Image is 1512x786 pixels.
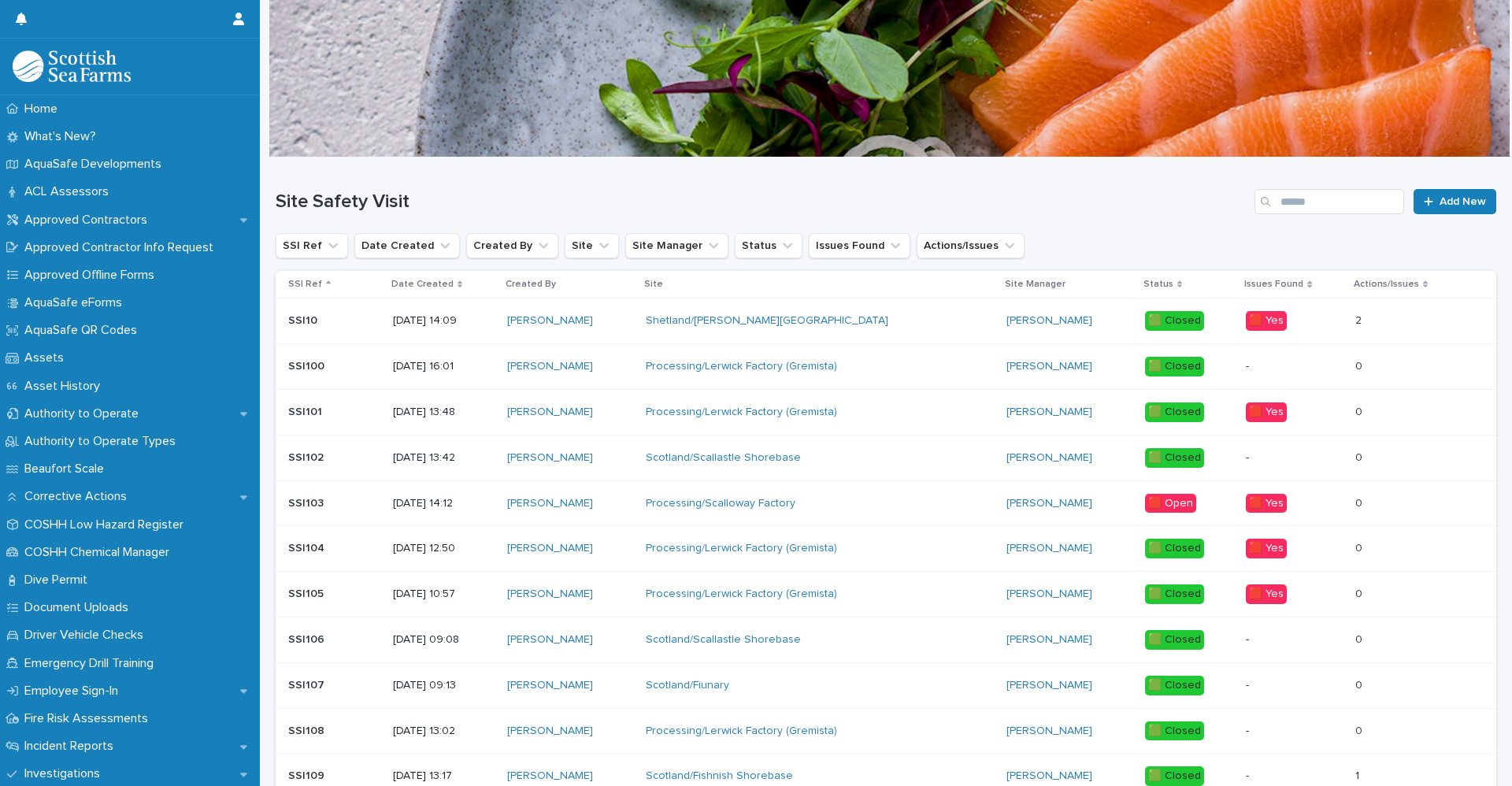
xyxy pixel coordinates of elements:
[506,276,556,293] p: Created By
[507,314,593,328] a: [PERSON_NAME]
[288,721,328,738] p: SSI108
[1145,402,1204,422] div: 🟩 Closed
[507,633,593,647] a: [PERSON_NAME]
[18,240,226,255] p: Approved Contractor Info Request
[288,402,325,419] p: SSI101
[18,739,126,754] p: Incident Reports
[1005,276,1065,293] p: Site Manager
[809,233,910,258] button: Issues Found
[13,50,131,82] img: bPIBxiqnSb2ggTQWdOVV
[646,314,888,328] a: Shetland/[PERSON_NAME][GEOGRAPHIC_DATA]
[1006,360,1092,373] a: [PERSON_NAME]
[18,213,160,228] p: Approved Contractors
[393,542,494,555] p: [DATE] 12:50
[1355,630,1366,647] p: 0
[646,360,837,373] a: Processing/Lerwick Factory (Gremista)
[1354,276,1419,293] p: Actions/Issues
[1355,402,1366,419] p: 0
[1006,725,1092,738] a: [PERSON_NAME]
[1355,448,1366,465] p: 0
[1145,766,1204,786] div: 🟩 Closed
[735,233,802,258] button: Status
[18,268,167,283] p: Approved Offline Forms
[288,676,328,692] p: SSI107
[1145,539,1204,558] div: 🟩 Closed
[1246,539,1287,558] div: 🟥 Yes
[507,725,593,738] a: [PERSON_NAME]
[507,769,593,783] a: [PERSON_NAME]
[288,448,327,465] p: SSI102
[393,679,494,692] p: [DATE] 09:13
[288,276,322,293] p: SSI Ref
[1355,676,1366,692] p: 0
[288,539,328,555] p: SSI104
[1143,276,1173,293] p: Status
[276,708,1496,754] tr: SSI108SSI108 [DATE] 13:02[PERSON_NAME] Processing/Lerwick Factory (Gremista) [PERSON_NAME] 🟩 Clos...
[18,600,141,615] p: Document Uploads
[18,323,150,338] p: AquaSafe QR Codes
[276,389,1496,435] tr: SSI101SSI101 [DATE] 13:48[PERSON_NAME] Processing/Lerwick Factory (Gremista) [PERSON_NAME] 🟩 Clos...
[1355,539,1366,555] p: 0
[1355,721,1366,738] p: 0
[393,360,494,373] p: [DATE] 16:01
[1254,189,1404,214] input: Search
[288,630,328,647] p: SSI106
[276,298,1496,344] tr: SSI10SSI10 [DATE] 14:09[PERSON_NAME] Shetland/[PERSON_NAME][GEOGRAPHIC_DATA] [PERSON_NAME] 🟩 Clos...
[1355,357,1366,373] p: 0
[1246,402,1287,422] div: 🟥 Yes
[1244,276,1303,293] p: Issues Found
[18,295,135,310] p: AquaSafe eForms
[1145,494,1196,513] div: 🟥 Open
[393,769,494,783] p: [DATE] 13:17
[1145,357,1204,376] div: 🟩 Closed
[1006,769,1092,783] a: [PERSON_NAME]
[354,233,460,258] button: Date Created
[288,311,321,328] p: SSI10
[288,766,328,783] p: SSI109
[18,350,76,365] p: Assets
[288,357,328,373] p: SSI100
[18,684,131,699] p: Employee Sign-In
[1246,451,1343,465] p: -
[507,497,593,510] a: [PERSON_NAME]
[18,184,121,199] p: ACL Assessors
[18,406,151,421] p: Authority to Operate
[1006,451,1092,465] a: [PERSON_NAME]
[646,542,837,555] a: Processing/Lerwick Factory (Gremista)
[507,406,593,419] a: [PERSON_NAME]
[1145,721,1204,741] div: 🟩 Closed
[1246,633,1343,647] p: -
[1006,679,1092,692] a: [PERSON_NAME]
[917,233,1025,258] button: Actions/Issues
[288,584,327,601] p: SSI105
[646,679,729,692] a: Scotland/Fiunary
[646,451,801,465] a: Scotland/Scallastle Shorebase
[507,542,593,555] a: [PERSON_NAME]
[393,314,494,328] p: [DATE] 14:09
[18,102,70,117] p: Home
[276,344,1496,390] tr: SSI100SSI100 [DATE] 16:01[PERSON_NAME] Processing/Lerwick Factory (Gremista) [PERSON_NAME] 🟩 Clos...
[288,494,327,510] p: SSI103
[1246,584,1287,604] div: 🟥 Yes
[276,572,1496,617] tr: SSI105SSI105 [DATE] 10:57[PERSON_NAME] Processing/Lerwick Factory (Gremista) [PERSON_NAME] 🟩 Clos...
[276,435,1496,480] tr: SSI102SSI102 [DATE] 13:42[PERSON_NAME] Scotland/Scallastle Shorebase [PERSON_NAME] 🟩 Closed-00
[1006,314,1092,328] a: [PERSON_NAME]
[507,588,593,601] a: [PERSON_NAME]
[18,517,196,532] p: COSHH Low Hazard Register
[18,489,139,504] p: Corrective Actions
[565,233,619,258] button: Site
[276,526,1496,572] tr: SSI104SSI104 [DATE] 12:50[PERSON_NAME] Processing/Lerwick Factory (Gremista) [PERSON_NAME] 🟩 Clos...
[18,129,109,144] p: What's New?
[1246,725,1343,738] p: -
[1355,494,1366,510] p: 0
[507,360,593,373] a: [PERSON_NAME]
[1246,360,1343,373] p: -
[1246,679,1343,692] p: -
[466,233,558,258] button: Created By
[1440,196,1486,207] span: Add New
[1414,189,1496,214] a: Add New
[276,662,1496,708] tr: SSI107SSI107 [DATE] 09:13[PERSON_NAME] Scotland/Fiunary [PERSON_NAME] 🟩 Closed-00
[1006,497,1092,510] a: [PERSON_NAME]
[276,233,348,258] button: SSI Ref
[393,497,494,510] p: [DATE] 14:12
